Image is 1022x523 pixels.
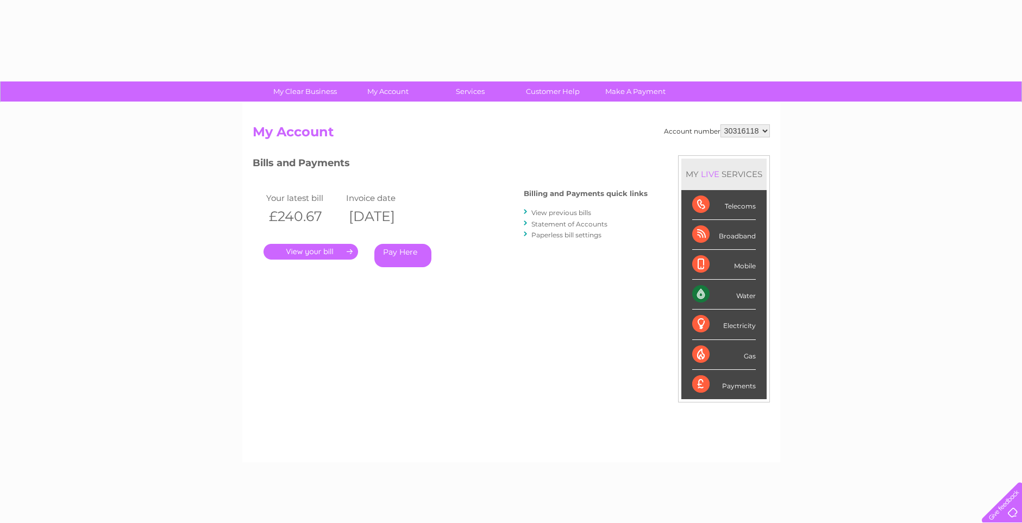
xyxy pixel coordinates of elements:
[692,370,756,399] div: Payments
[253,124,770,145] h2: My Account
[531,231,601,239] a: Paperless bill settings
[264,244,358,260] a: .
[343,81,432,102] a: My Account
[692,250,756,280] div: Mobile
[664,124,770,137] div: Account number
[508,81,598,102] a: Customer Help
[681,159,767,190] div: MY SERVICES
[692,220,756,250] div: Broadband
[524,190,648,198] h4: Billing and Payments quick links
[692,340,756,370] div: Gas
[692,190,756,220] div: Telecoms
[264,205,344,228] th: £240.67
[692,280,756,310] div: Water
[531,220,607,228] a: Statement of Accounts
[343,205,424,228] th: [DATE]
[692,310,756,339] div: Electricity
[591,81,680,102] a: Make A Payment
[531,209,591,217] a: View previous bills
[253,155,648,174] h3: Bills and Payments
[425,81,515,102] a: Services
[264,191,344,205] td: Your latest bill
[699,169,722,179] div: LIVE
[343,191,424,205] td: Invoice date
[260,81,350,102] a: My Clear Business
[374,244,431,267] a: Pay Here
